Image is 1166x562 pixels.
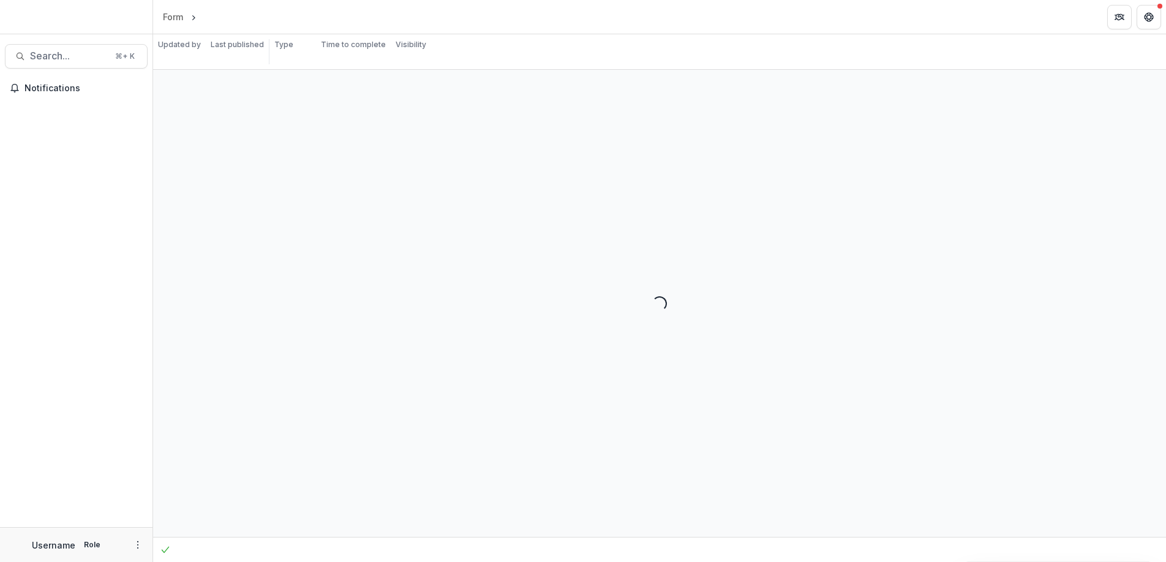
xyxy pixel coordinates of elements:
nav: breadcrumb [158,8,251,26]
div: Form [163,10,183,23]
button: Search... [5,44,148,69]
p: Username [32,539,75,552]
a: Form [158,8,188,26]
p: Role [80,539,104,550]
button: Notifications [5,78,148,98]
button: Partners [1107,5,1132,29]
p: Type [274,39,293,50]
p: Visibility [396,39,426,50]
span: Notifications [24,83,143,94]
div: ⌘ + K [113,50,137,63]
button: Get Help [1137,5,1161,29]
button: More [130,538,145,552]
p: Updated by [158,39,201,50]
p: Time to complete [321,39,386,50]
p: Last published [211,39,264,50]
span: Search... [30,50,108,62]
